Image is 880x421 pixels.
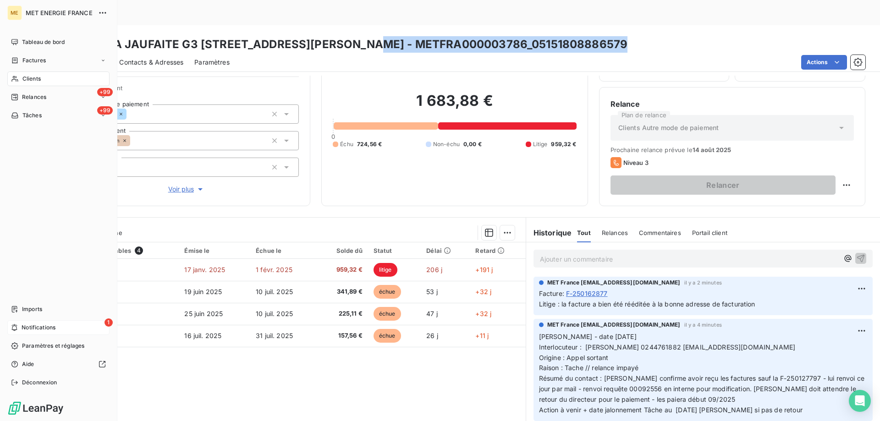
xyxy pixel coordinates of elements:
span: Commentaires [639,229,681,236]
span: Portail client [692,229,727,236]
h3: SDC LA JAUFAITE G3 [STREET_ADDRESS][PERSON_NAME] - METFRA000003786_05151808886579 [81,36,627,53]
span: Voir plus [168,185,205,194]
span: +99 [97,106,113,115]
span: Paramètres [194,58,230,67]
a: Clients [7,71,110,86]
span: Non-échu [433,140,460,148]
span: 341,89 € [322,287,363,296]
span: Factures [22,56,46,65]
span: Notifications [22,323,55,332]
span: Clients Autre mode de paiement [618,123,719,132]
div: Solde dû [322,247,363,254]
a: +99Tâches [7,108,110,123]
a: Paramètres et réglages [7,339,110,353]
span: 10 juil. 2025 [256,310,293,317]
span: 1 [104,318,113,327]
span: 724,56 € [357,140,382,148]
span: Niveau 3 [623,159,649,166]
span: MET France [EMAIL_ADDRESS][DOMAIN_NAME] [547,321,681,329]
span: +99 [97,88,113,96]
span: Clients [22,75,41,83]
span: échue [374,307,401,321]
span: 225,11 € [322,309,363,318]
span: +11 j [475,332,489,339]
span: F-250162877 [566,289,608,298]
div: Échue le [256,247,311,254]
span: 16 juil. 2025 [184,332,221,339]
span: Litige [533,140,548,148]
span: 25 juin 2025 [184,310,223,317]
span: Aide [22,360,34,368]
input: Ajouter une valeur [130,137,137,145]
span: 0 [331,133,335,140]
span: Interlocuteur : [PERSON_NAME] 0244761882 [EMAIL_ADDRESS][DOMAIN_NAME] [539,343,796,351]
button: Actions [801,55,847,70]
span: Propriétés Client [74,84,299,97]
span: 26 j [426,332,438,339]
span: Facture : [539,289,564,298]
span: Relances [602,229,628,236]
span: Tâches [22,111,42,120]
button: Voir plus [74,184,299,194]
h6: Relance [610,98,854,109]
span: 1 févr. 2025 [256,266,292,273]
span: +32 j [475,288,491,295]
span: Prochaine relance prévue le [610,146,854,153]
span: 0,00 € [463,140,482,148]
span: Action à venir + date jalonnement Tâche au [DATE] [PERSON_NAME] si pas de retour [539,406,803,414]
span: MET France [EMAIL_ADDRESS][DOMAIN_NAME] [547,279,681,287]
a: Imports [7,302,110,317]
span: il y a 2 minutes [684,280,722,285]
img: Logo LeanPay [7,401,64,416]
input: Ajouter une valeur [126,110,134,118]
span: 17 janv. 2025 [184,266,225,273]
span: Paramètres et réglages [22,342,84,350]
span: 4 [135,246,143,255]
span: Tableau de bord [22,38,65,46]
span: Échu [340,140,353,148]
span: 959,32 € [551,140,576,148]
span: Déconnexion [22,378,57,387]
span: Litige : la facture a bien été rééditée à la bonne adresse de facturation [539,300,755,308]
span: 47 j [426,310,438,317]
span: +191 j [475,266,493,273]
h6: Historique [526,227,572,238]
span: litige [374,263,397,277]
div: Émise le [184,247,245,254]
span: [PERSON_NAME] - date [DATE] [539,333,637,340]
span: 157,56 € [322,331,363,340]
span: Résumé du contact : [PERSON_NAME] confirme avoir reçu les factures sauf la F-250127797 - lui renv... [539,374,866,403]
span: 10 juil. 2025 [256,288,293,295]
a: Factures [7,53,110,68]
div: Retard [475,247,520,254]
span: Raison : Tache // relance impayé [539,364,639,372]
span: il y a 4 minutes [684,322,722,328]
span: Relances [22,93,46,101]
button: Relancer [610,175,836,195]
h2: 1 683,88 € [333,92,576,119]
span: Origine : Appel sortant [539,354,608,361]
span: 14 août 2025 [693,146,731,153]
div: Délai [426,247,464,254]
span: 19 juin 2025 [184,288,222,295]
span: Tout [577,229,591,236]
a: +99Relances [7,90,110,104]
span: échue [374,329,401,343]
span: échue [374,285,401,299]
div: Statut [374,247,415,254]
span: 959,32 € [322,265,363,274]
span: +32 j [475,310,491,317]
span: 31 juil. 2025 [256,332,293,339]
span: Imports [22,305,42,313]
span: Contacts & Adresses [119,58,183,67]
div: Open Intercom Messenger [849,390,871,412]
a: Tableau de bord [7,35,110,49]
span: 206 j [426,266,442,273]
div: Pièces comptables [74,246,173,255]
a: Aide [7,357,110,372]
span: 53 j [426,288,438,295]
